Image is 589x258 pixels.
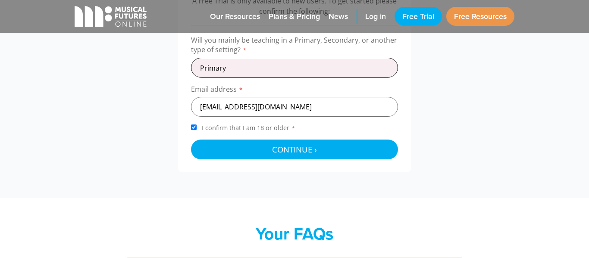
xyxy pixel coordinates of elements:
span: Log in [365,11,386,22]
span: News [329,11,348,22]
h2: Your FAQs [126,224,463,244]
span: Our Resources [210,11,260,22]
span: I confirm that I am 18 or older [200,124,297,132]
input: I confirm that I am 18 or older* [191,124,197,130]
a: Free Trial [395,7,442,26]
label: Will you mainly be teaching in a Primary, Secondary, or another type of setting? [191,35,398,58]
a: Free Resources [446,7,514,26]
label: Email address [191,84,398,97]
button: Continue › [191,140,398,159]
span: Plans & Pricing [269,11,320,22]
span: Continue › [272,144,317,155]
